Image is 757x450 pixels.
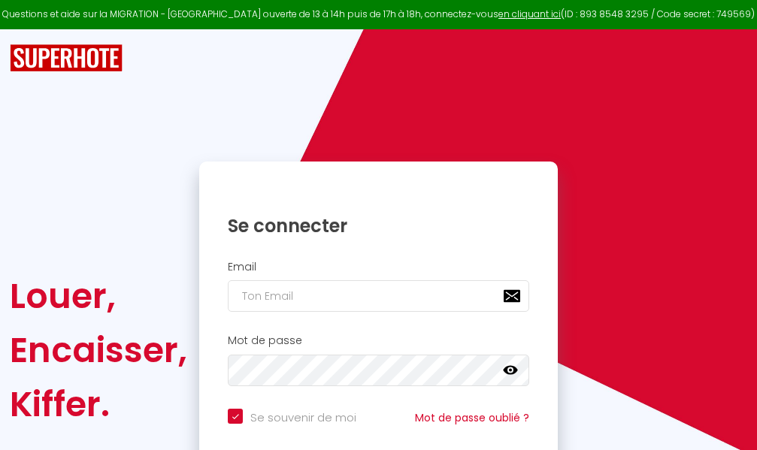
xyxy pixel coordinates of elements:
h1: Se connecter [228,214,529,237]
a: Mot de passe oublié ? [415,410,529,425]
a: en cliquant ici [498,8,561,20]
h2: Email [228,261,529,273]
input: Ton Email [228,280,529,312]
img: SuperHote logo [10,44,123,72]
h2: Mot de passe [228,334,529,347]
div: Louer, [10,269,187,323]
div: Encaisser, [10,323,187,377]
div: Kiffer. [10,377,187,431]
